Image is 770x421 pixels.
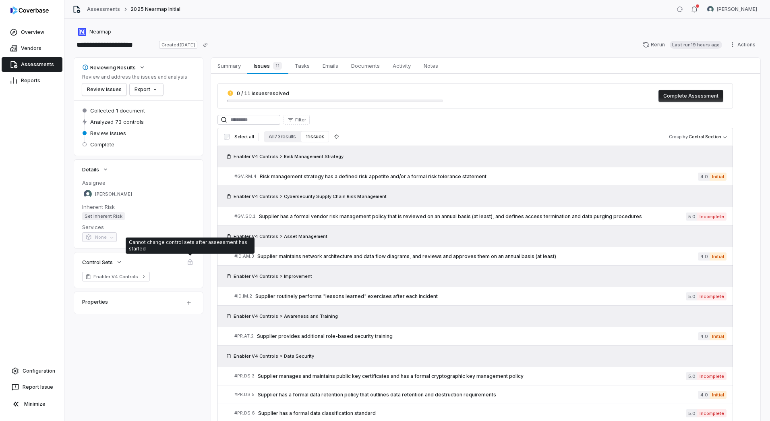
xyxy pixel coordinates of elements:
a: #GV.RM.4Risk management strategy has a defined risk appetite and/or a formal risk tolerance state... [234,167,727,185]
span: # GV.RM.4 [234,173,257,179]
button: Details [80,162,111,177]
span: Enabler V4 Controls > Asset Management [234,233,327,240]
span: Initial [710,332,727,340]
a: #PR.DS.5Supplier has a formal data retention policy that outlines data retention and destruction ... [234,386,727,404]
span: # PR.DS.3 [234,373,255,379]
span: Enabler V4 Controls > Awareness and Training [234,313,338,319]
span: 0 / 11 issues resolved [237,90,289,96]
span: Analyzed 73 controls [90,118,144,125]
button: All 73 results [264,131,301,142]
button: Report Issue [3,380,61,394]
span: Incomplete [697,409,727,417]
span: Supplier maintains network architecture and data flow diagrams, and reviews and approves them on ... [257,253,698,260]
span: Complete [90,141,114,148]
button: https://nearmap.com/Nearmap [76,25,114,39]
span: Enabler V4 Controls [93,273,139,280]
button: Review issues [82,83,126,96]
input: Select all [224,134,230,140]
span: Summary [214,60,244,71]
span: Review issues [90,129,126,137]
button: Copy link [198,38,213,52]
a: Overview [2,25,62,40]
span: # PR.DS.6 [234,410,255,416]
a: #PR.DS.3Supplier manages and maintains public key certificates and has a formal cryptographic key... [234,367,727,385]
img: Sean Wozniak avatar [707,6,714,13]
dt: Assignee [82,179,195,186]
button: 11 issues [301,131,329,142]
span: Set Inherent Risk [82,212,125,220]
span: Supplier routinely performs "lessons learned" exercises after each incident [255,293,686,300]
span: Select all [234,134,254,140]
span: Supplier provides additional role-based security training [257,333,698,340]
img: Sean Wozniak avatar [84,190,92,198]
span: 4.0 [698,332,710,340]
span: Incomplete [697,213,727,221]
span: Enabler V4 Controls > Cybersecurity Supply Chain Risk Management [234,193,387,200]
span: Documents [348,60,383,71]
span: # ID.IM.2 [234,293,252,299]
button: Complete Assessment [658,90,723,102]
a: #GV.SC.1Supplier has a formal vendor risk management policy that is reviewed on an annual basis (... [234,207,727,225]
span: Initial [710,252,727,261]
span: Supplier has a formal vendor risk management policy that is reviewed on an annual basis (at least... [259,213,686,220]
button: Actions [727,39,760,51]
a: #ID.IM.2Supplier routinely performs "lessons learned" exercises after each incident5.0Incomplete [234,287,727,305]
span: Nearmap [89,29,111,35]
span: Incomplete [697,292,727,300]
span: Risk management strategy has a defined risk appetite and/or a formal risk tolerance statement [260,173,698,180]
span: Details [82,166,99,173]
span: Group by [669,134,688,140]
span: Emails [319,60,342,71]
span: Enabler V4 Controls > Data Security [234,353,314,359]
span: Notes [420,60,441,71]
span: 11 [273,62,282,70]
dt: Services [82,223,195,231]
button: Reviewing Results [80,60,148,75]
span: 5.0 [686,409,697,417]
span: 5.0 [686,372,697,380]
span: Activity [389,60,414,71]
span: 4.0 [698,391,710,399]
p: Review and address the issues and analysis [82,74,187,80]
span: Initial [710,391,727,399]
span: 5.0 [686,292,697,300]
span: Tasks [292,60,313,71]
span: Filter [295,117,306,123]
span: Supplier has a formal data classification standard [258,410,686,417]
span: 4.0 [698,252,710,261]
a: Configuration [3,364,61,378]
button: Filter [284,115,310,125]
a: #PR.AT.2Supplier provides additional role-based security training4.0Initial [234,327,727,345]
span: Issues [250,60,285,71]
span: Control Sets [82,258,113,266]
span: Last run 19 hours ago [670,41,722,49]
span: # GV.SC.1 [234,213,256,219]
a: Assessments [87,6,120,13]
span: # PR.DS.5 [234,392,255,398]
a: Reports [2,73,62,88]
span: Supplier has a formal data retention policy that outlines data retention and destruction requirem... [258,392,698,398]
a: #ID.AM.3Supplier maintains network architecture and data flow diagrams, and reviews and approves ... [234,247,727,265]
span: Enabler V4 Controls > Risk Management Strategy [234,153,344,160]
span: 4.0 [698,173,710,181]
div: Cannot change control sets after assessment has started [129,239,251,252]
span: Collected 1 document [90,107,145,114]
dt: Inherent Risk [82,203,195,210]
button: Control Sets [80,255,125,269]
span: [PERSON_NAME] [717,6,757,13]
span: # ID.AM.3 [234,253,254,259]
span: 5.0 [686,213,697,221]
span: 2025 Nearmap Initial [130,6,180,13]
button: Export [130,83,163,96]
span: # PR.AT.2 [234,333,254,339]
button: Minimize [3,396,61,412]
a: Enabler V4 Controls [82,272,150,281]
img: logo-D7KZi-bG.svg [10,6,49,15]
span: [PERSON_NAME] [95,191,132,197]
button: RerunLast run19 hours ago [638,39,727,51]
span: Incomplete [697,372,727,380]
span: Initial [710,173,727,181]
div: Reviewing Results [82,64,136,71]
button: Sean Wozniak avatar[PERSON_NAME] [702,3,762,15]
a: Vendors [2,41,62,56]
